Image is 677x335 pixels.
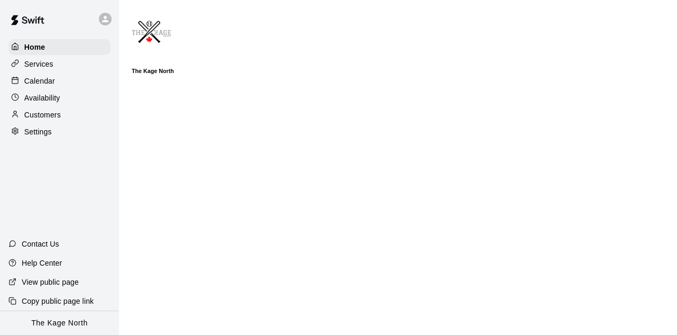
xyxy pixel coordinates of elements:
[8,107,111,123] a: Customers
[24,76,55,86] p: Calendar
[8,90,111,106] a: Availability
[22,258,62,268] p: Help Center
[132,68,664,74] h6: The Kage North
[24,59,53,69] p: Services
[24,110,61,120] p: Customers
[22,239,59,249] p: Contact Us
[8,39,111,55] a: Home
[22,277,79,287] p: View public page
[8,73,111,89] a: Calendar
[24,93,60,103] p: Availability
[22,296,94,306] p: Copy public page link
[24,42,45,52] p: Home
[132,13,171,52] img: The Kage North logo
[8,124,111,140] a: Settings
[24,126,52,137] p: Settings
[31,318,88,329] p: The Kage North
[8,56,111,72] a: Services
